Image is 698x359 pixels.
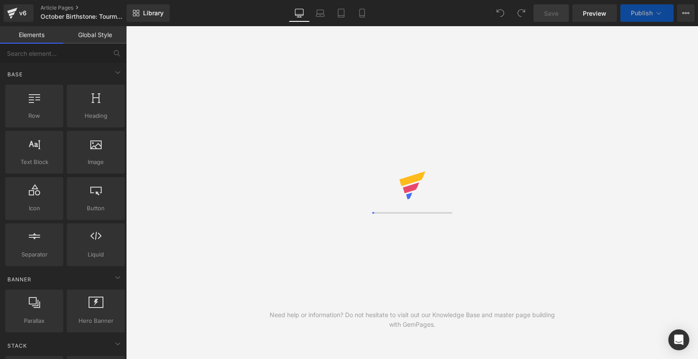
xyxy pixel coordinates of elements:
a: Desktop [289,4,310,22]
div: Need help or information? Do not hesitate to visit out our Knowledge Base and master page buildin... [269,310,555,329]
span: Stack [7,342,28,350]
span: Separator [8,250,61,259]
a: Tablet [331,4,352,22]
span: Heading [69,111,122,120]
a: New Library [127,4,170,22]
span: Image [69,157,122,167]
span: Parallax [8,316,61,325]
span: Preview [583,9,606,18]
span: Hero Banner [69,316,122,325]
span: Row [8,111,61,120]
span: Save [544,9,558,18]
div: v6 [17,7,28,19]
button: Undo [492,4,509,22]
button: Publish [620,4,674,22]
a: Article Pages [41,4,141,11]
a: v6 [3,4,34,22]
span: Button [69,204,122,213]
a: Global Style [63,26,127,44]
span: Base [7,70,24,79]
span: Liquid [69,250,122,259]
div: Open Intercom Messenger [668,329,689,350]
span: Banner [7,275,32,284]
a: Mobile [352,4,373,22]
span: Publish [631,10,653,17]
a: Preview [572,4,617,22]
span: Text Block [8,157,61,167]
span: October Birthstone: Tourmaline [41,13,124,20]
button: More [677,4,695,22]
button: Redo [513,4,530,22]
span: Icon [8,204,61,213]
a: Laptop [310,4,331,22]
span: Library [143,9,164,17]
